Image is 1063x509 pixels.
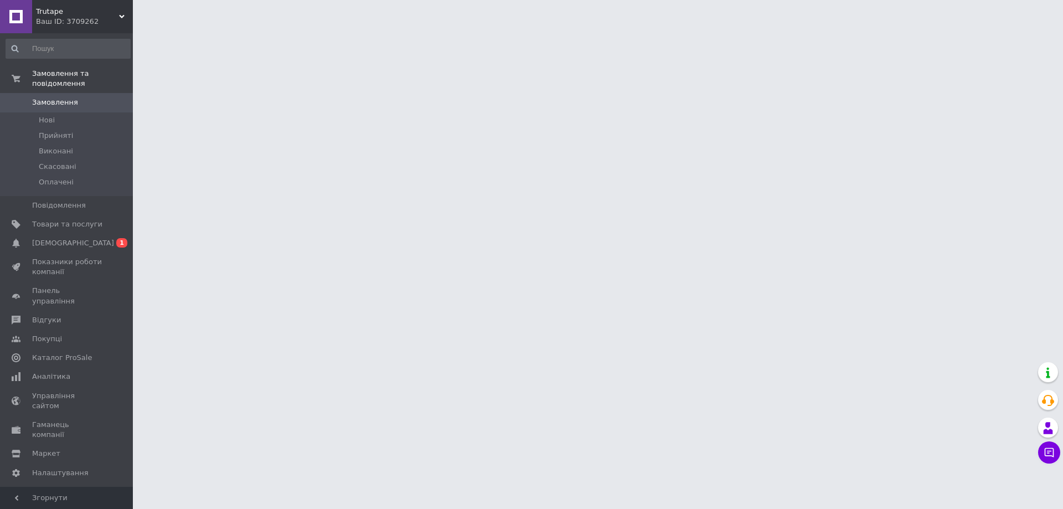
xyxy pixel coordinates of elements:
[32,468,89,478] span: Налаштування
[39,115,55,125] span: Нові
[36,7,119,17] span: Trutape
[32,334,62,344] span: Покупці
[32,238,114,248] span: [DEMOGRAPHIC_DATA]
[39,146,73,156] span: Виконані
[32,200,86,210] span: Повідомлення
[32,372,70,382] span: Аналітика
[32,97,78,107] span: Замовлення
[32,353,92,363] span: Каталог ProSale
[32,257,102,277] span: Показники роботи компанії
[32,315,61,325] span: Відгуки
[6,39,131,59] input: Пошук
[32,219,102,229] span: Товари та послуги
[32,286,102,306] span: Панель управління
[1038,441,1060,464] button: Чат з покупцем
[32,449,60,459] span: Маркет
[39,162,76,172] span: Скасовані
[39,131,73,141] span: Прийняті
[36,17,133,27] div: Ваш ID: 3709262
[32,420,102,440] span: Гаманець компанії
[116,238,127,248] span: 1
[32,391,102,411] span: Управління сайтом
[32,69,133,89] span: Замовлення та повідомлення
[39,177,74,187] span: Оплачені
